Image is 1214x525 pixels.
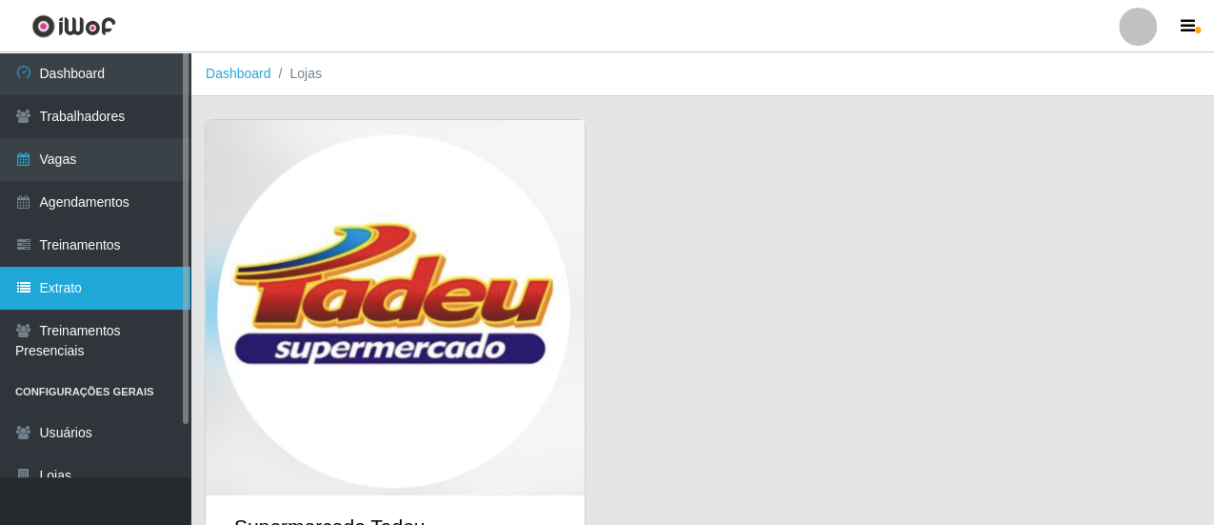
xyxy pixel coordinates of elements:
[31,14,116,38] img: CoreUI Logo
[206,66,271,81] a: Dashboard
[206,120,585,495] img: cardImg
[190,52,1214,96] nav: breadcrumb
[271,64,322,84] li: Lojas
